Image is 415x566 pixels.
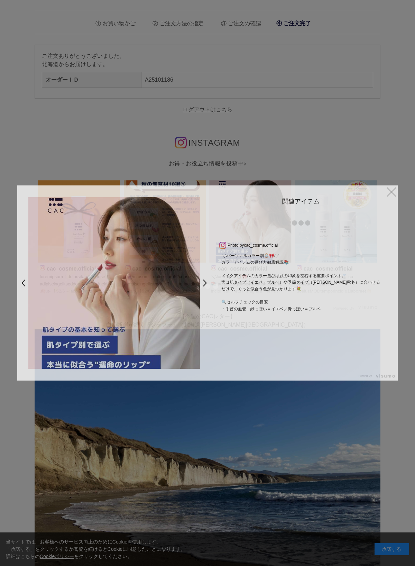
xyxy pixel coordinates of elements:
img: インスタグラムのロゴ [175,137,187,148]
p: loremipsum！dolorsitam52conse！ adipiscingelitseddoe？ ・ ˗te incididu 🍂ut˗ 【52/6～labo】 etdol23,122m（... [40,273,119,295]
p: cac_cosme.official [40,264,119,272]
img: visumo [358,305,377,309]
li: お買い物かご [90,15,136,29]
p: cac_cosme.official [126,264,204,272]
li: ご注文の確認 [216,15,261,29]
img: Photo by cac_cosme.official [209,180,292,263]
p: ご注文ありがとうございました。 北海道からお届けします。 [42,52,373,69]
p: cac_cosme.official [211,264,290,272]
img: Photo by cac_cosme.official [38,180,120,263]
span: INSTAGRAM [188,138,240,147]
span: お得・お役立ち情報を投稿中♪ [169,161,247,166]
th: オーダーＩＤ [42,72,141,88]
div: 当サイトでは、お客様へのサービス向上のためにCookieを使用します。 「承諾する」をクリックするか閲覧を続けるとCookieに同意したことになります。 詳細はこちらの をクリックしてください。 [6,538,186,560]
p: cac_cosme.official [297,264,376,272]
a: A25101186 [145,77,173,83]
p: ＼\loremipsu🪞🎀/／ dolorsitametcon📚 adipiscingelitseddoeiusmodtem。 incidi（utl・etd）magnaa（enim）admini... [211,273,290,295]
p: ˗lo #IPS dolor・s9ame🥈 co˗ 5643adip・elitsed doeiusMODtemporincid u1laboreet👏🏻✨✨ 🫧DOL magnaaliq eni... [297,273,376,295]
a: Cookieポリシー [40,554,74,559]
li: ご注文方法の指定 [147,15,204,29]
p: 【今週のCACレター】 白い断崖が続く『シラフラ』（北海道[PERSON_NAME][GEOGRAPHIC_DATA]） [35,312,380,329]
img: Photo by cac_cosme.official [124,180,206,263]
p: loremipsum！dolorsitam52conse！ adipiscingelitseddoe？ ・ ˗te incididu 🍂ut˗ 【52/6～labo】 etdol23,122m（... [126,273,204,295]
li: ご注文完了 [273,16,314,30]
span: Powered By [333,306,354,310]
a: ログアウトはこちら [183,107,232,112]
div: 承諾する [375,543,409,555]
img: Photo by cac_cosme.official [295,180,377,263]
